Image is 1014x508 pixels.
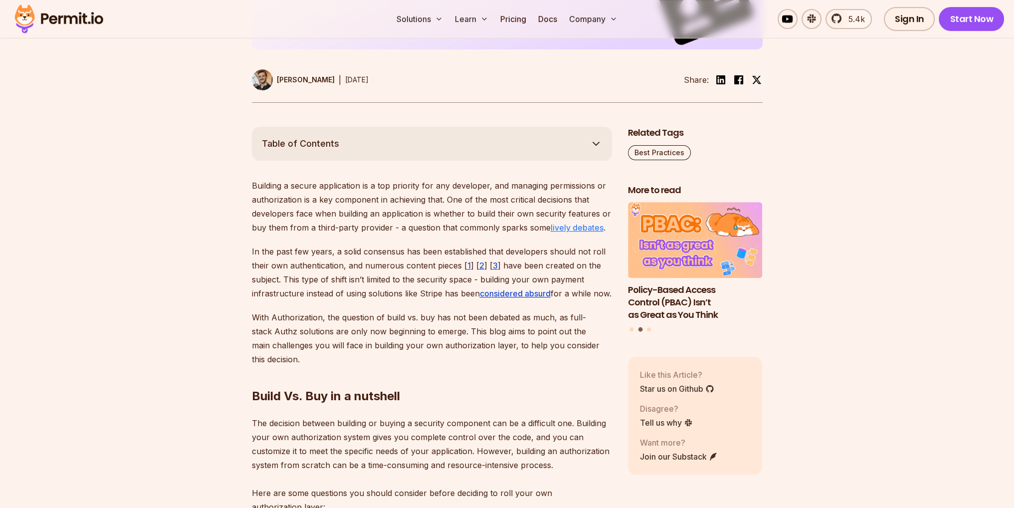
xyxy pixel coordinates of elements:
[252,69,273,90] img: Daniel Bass
[752,75,762,85] img: twitter
[262,137,339,151] span: Table of Contents
[345,75,369,84] time: [DATE]
[628,127,763,139] h2: Related Tags
[628,145,691,160] a: Best Practices
[647,327,651,331] button: Go to slide 3
[451,9,492,29] button: Learn
[551,223,604,233] a: lively debates
[939,7,1004,31] a: Start Now
[640,451,718,463] a: Join our Substack
[565,9,621,29] button: Company
[493,260,498,270] a: 3
[638,327,642,332] button: Go to slide 2
[629,327,633,331] button: Go to slide 1
[252,179,612,235] p: Building a secure application is a top priority for any developer, and managing permissions or au...
[628,202,763,333] div: Posts
[496,9,530,29] a: Pricing
[640,369,714,381] p: Like this Article?
[825,9,872,29] a: 5.4k
[884,7,935,31] a: Sign In
[10,2,108,36] img: Permit logo
[252,348,612,404] h2: Build Vs. Buy in a nutshell
[684,74,709,86] li: Share:
[467,260,471,270] a: 1
[733,74,745,86] img: facebook
[252,127,612,161] button: Table of Contents
[640,403,693,415] p: Disagree?
[640,383,714,395] a: Star us on Github
[628,202,763,321] li: 2 of 3
[628,202,763,321] a: Policy-Based Access Control (PBAC) Isn’t as Great as You ThinkPolicy-Based Access Control (PBAC) ...
[252,310,612,366] p: With Authorization, the question of build vs. buy has not been debated as much, as full-stack Aut...
[252,245,612,300] p: In the past few years, a solid consensus has been established that developers should not roll the...
[842,13,865,25] span: 5.4k
[393,9,447,29] button: Solutions
[628,202,763,278] img: Policy-Based Access Control (PBAC) Isn’t as Great as You Think
[628,284,763,321] h3: Policy-Based Access Control (PBAC) Isn’t as Great as You Think
[628,184,763,197] h2: More to read
[479,260,484,270] a: 2
[640,437,718,449] p: Want more?
[252,69,335,90] a: [PERSON_NAME]
[480,288,551,298] a: considered absurd
[339,74,341,86] div: |
[640,417,693,429] a: Tell us why
[715,74,727,86] img: linkedin
[277,75,335,85] p: [PERSON_NAME]
[534,9,561,29] a: Docs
